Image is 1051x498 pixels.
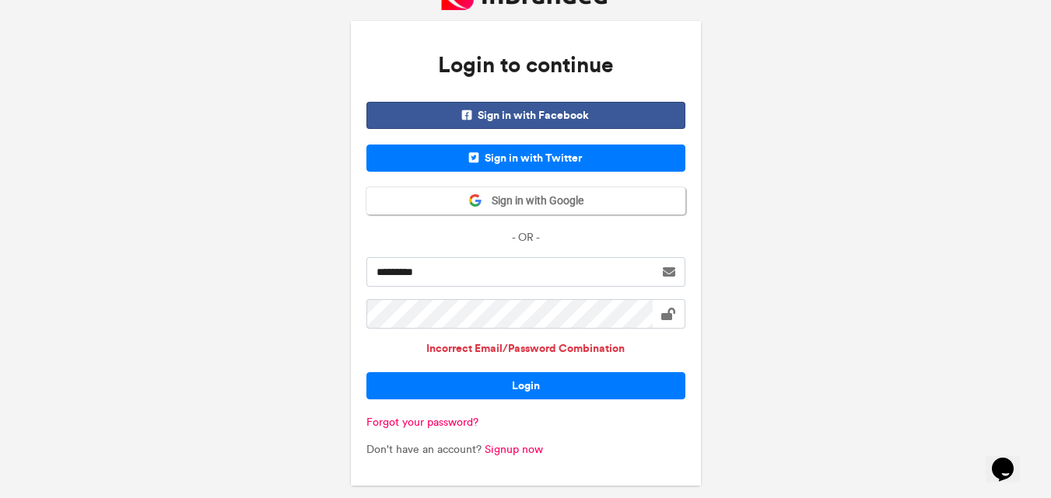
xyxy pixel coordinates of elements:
span: Sign in with Facebook [366,102,685,129]
button: Login [366,372,685,399]
p: Incorrect email/password combination [366,341,685,372]
p: Don't have an account? [366,442,685,458]
iframe: chat widget [986,436,1035,482]
p: - OR - [366,230,685,246]
a: Forgot your password? [366,416,478,429]
button: Sign in with Google [366,187,685,214]
h3: Login to continue [366,37,685,94]
span: Sign in with Google [482,193,583,209]
span: Sign in with Twitter [366,145,685,172]
a: Signup now [485,443,543,456]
